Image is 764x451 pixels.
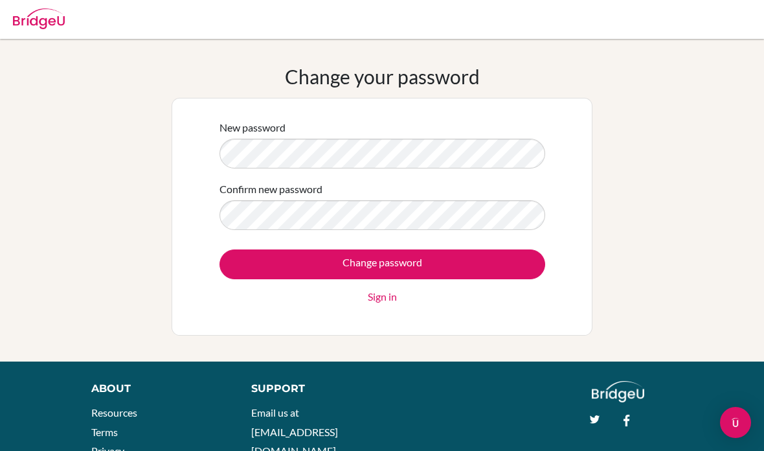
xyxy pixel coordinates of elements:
div: Open Intercom Messenger [720,407,751,438]
h1: Change your password [285,65,480,88]
input: Change password [219,249,545,279]
div: Support [251,381,370,397]
img: logo_white@2x-f4f0deed5e89b7ecb1c2cc34c3e3d731f90f0f143d5ea2071677605dd97b5244.png [592,381,644,402]
div: About [91,381,222,397]
a: Resources [91,406,137,419]
label: Confirm new password [219,181,322,197]
a: Sign in [368,289,397,305]
a: Terms [91,426,118,438]
label: New password [219,120,286,135]
img: Bridge-U [13,8,65,29]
